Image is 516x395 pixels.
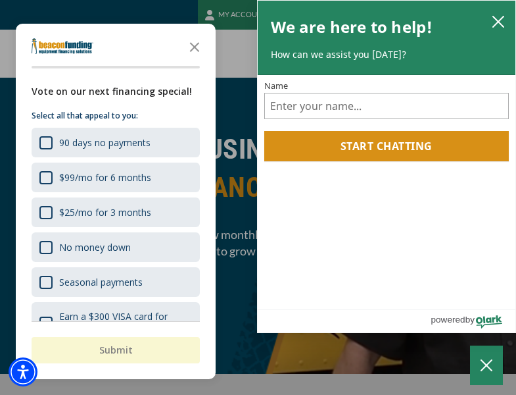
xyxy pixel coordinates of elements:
[488,12,509,30] button: close chatbox
[465,311,475,328] span: by
[59,310,192,335] div: Earn a $300 VISA card for financing
[59,171,151,184] div: $99/mo for 6 months
[32,109,200,122] p: Select all that appeal to you:
[271,14,433,40] h2: We are here to help!
[271,48,503,61] p: How can we assist you [DATE]?
[264,82,509,90] label: Name
[59,206,151,219] div: $25/mo for 3 months
[59,276,143,288] div: Seasonal payments
[32,337,200,363] button: Submit
[32,128,200,157] div: 90 days no payments
[16,24,216,379] div: Survey
[32,267,200,297] div: Seasonal payments
[59,241,131,253] div: No money down
[264,93,509,119] input: Name
[32,84,200,99] div: Vote on our next financing special!
[431,310,515,332] a: Powered by Olark
[181,33,208,59] button: Close the survey
[59,136,151,149] div: 90 days no payments
[470,346,503,385] button: Close Chatbox
[264,131,509,161] button: Start chatting
[32,38,93,54] img: Company logo
[32,163,200,192] div: $99/mo for 6 months
[32,232,200,262] div: No money down
[32,302,200,343] div: Earn a $300 VISA card for financing
[431,311,465,328] span: powered
[32,197,200,227] div: $25/mo for 3 months
[9,357,37,386] div: Accessibility Menu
